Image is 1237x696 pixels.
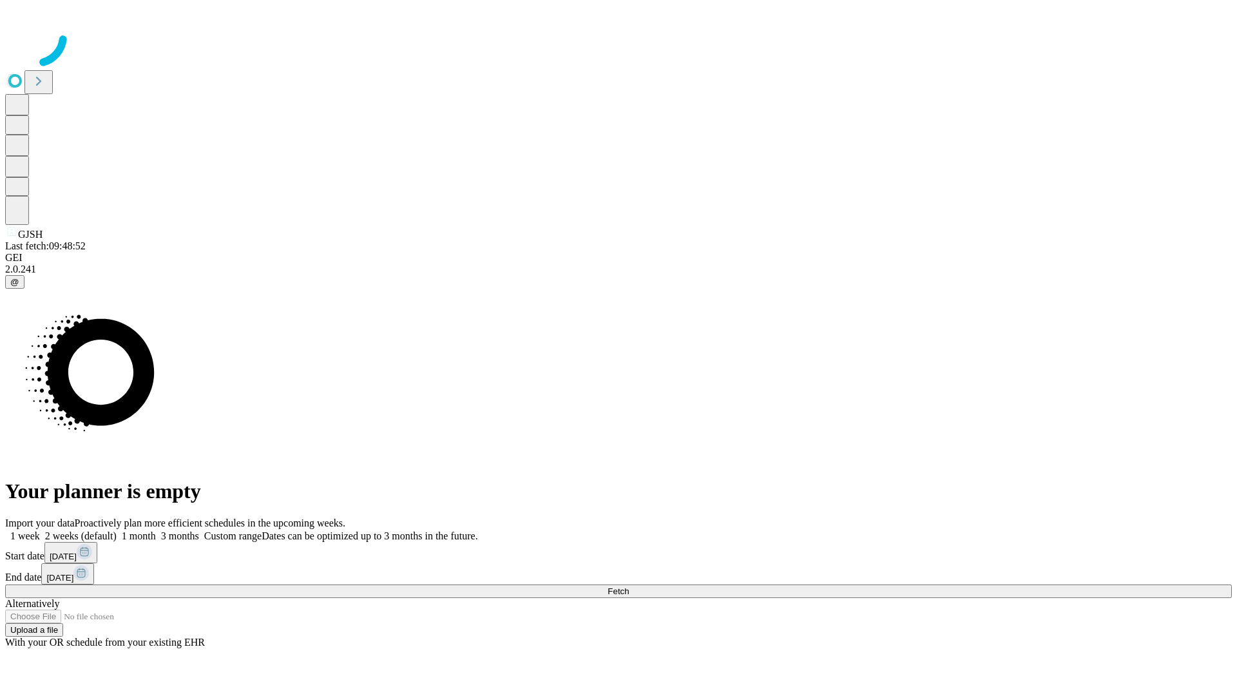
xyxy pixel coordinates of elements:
[5,542,1232,563] div: Start date
[5,517,75,528] span: Import your data
[5,637,205,648] span: With your OR schedule from your existing EHR
[5,252,1232,264] div: GEI
[122,530,156,541] span: 1 month
[5,585,1232,598] button: Fetch
[5,240,86,251] span: Last fetch: 09:48:52
[5,623,63,637] button: Upload a file
[204,530,262,541] span: Custom range
[10,530,40,541] span: 1 week
[46,573,73,583] span: [DATE]
[5,275,24,289] button: @
[10,277,19,287] span: @
[5,598,59,609] span: Alternatively
[5,479,1232,503] h1: Your planner is empty
[75,517,345,528] span: Proactively plan more efficient schedules in the upcoming weeks.
[44,542,97,563] button: [DATE]
[18,229,43,240] span: GJSH
[161,530,199,541] span: 3 months
[5,264,1232,275] div: 2.0.241
[5,563,1232,585] div: End date
[50,552,77,561] span: [DATE]
[608,586,629,596] span: Fetch
[262,530,477,541] span: Dates can be optimized up to 3 months in the future.
[41,563,94,585] button: [DATE]
[45,530,117,541] span: 2 weeks (default)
